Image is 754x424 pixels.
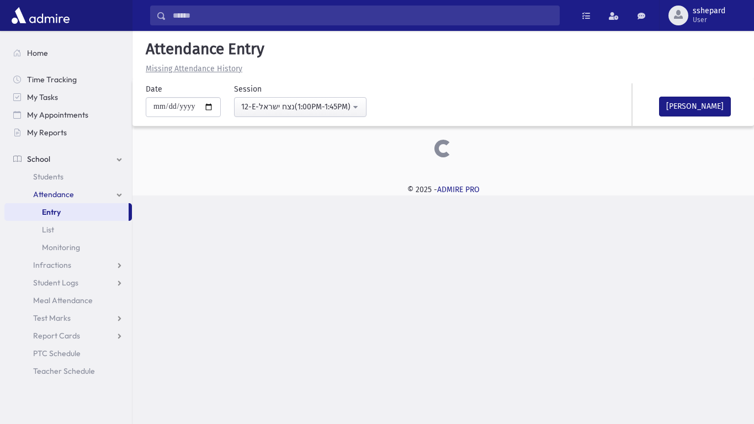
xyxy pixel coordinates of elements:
span: My Tasks [27,92,58,102]
span: Student Logs [33,278,78,288]
img: AdmirePro [9,4,72,26]
a: Student Logs [4,274,132,291]
div: © 2025 - [150,184,736,195]
a: My Appointments [4,106,132,124]
a: Meal Attendance [4,291,132,309]
span: Meal Attendance [33,295,93,305]
u: Missing Attendance History [146,64,242,73]
span: My Appointments [27,110,88,120]
span: Home [27,48,48,58]
button: 12-E-נצח ישראל(1:00PM-1:45PM) [234,97,367,117]
a: Teacher Schedule [4,362,132,380]
span: User [693,15,725,24]
label: Date [146,83,162,95]
a: My Reports [4,124,132,141]
span: Entry [42,207,61,217]
span: Test Marks [33,313,71,323]
h5: Attendance Entry [141,40,745,59]
span: Teacher Schedule [33,366,95,376]
a: PTC Schedule [4,344,132,362]
a: Students [4,168,132,185]
a: Monitoring [4,239,132,256]
button: [PERSON_NAME] [659,97,731,116]
span: My Reports [27,128,67,137]
div: 12-E-נצח ישראל(1:00PM-1:45PM) [241,101,351,113]
a: Infractions [4,256,132,274]
a: Report Cards [4,327,132,344]
a: Entry [4,203,129,221]
a: Test Marks [4,309,132,327]
span: PTC Schedule [33,348,81,358]
span: Infractions [33,260,71,270]
a: Missing Attendance History [141,64,242,73]
a: School [4,150,132,168]
input: Search [166,6,559,25]
span: List [42,225,54,235]
a: Time Tracking [4,71,132,88]
a: ADMIRE PRO [437,185,480,194]
span: Monitoring [42,242,80,252]
a: Home [4,44,132,62]
span: Time Tracking [27,75,77,84]
span: sshepard [693,7,725,15]
a: Attendance [4,185,132,203]
label: Session [234,83,262,95]
span: School [27,154,50,164]
span: Attendance [33,189,74,199]
a: My Tasks [4,88,132,106]
span: Report Cards [33,331,80,341]
a: List [4,221,132,239]
span: Students [33,172,63,182]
